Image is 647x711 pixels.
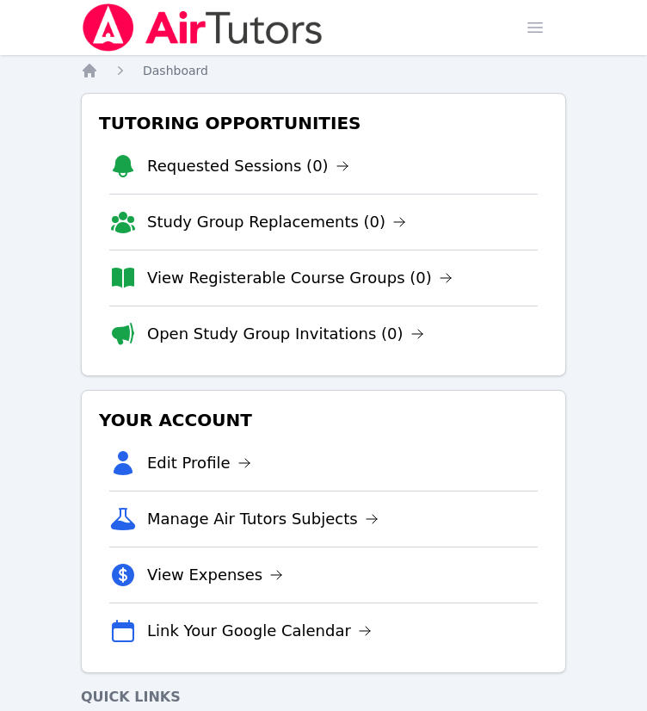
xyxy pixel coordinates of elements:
a: Manage Air Tutors Subjects [147,507,379,531]
img: Air Tutors [81,3,324,52]
a: Study Group Replacements (0) [147,210,406,234]
h3: Your Account [96,405,551,436]
a: View Registerable Course Groups (0) [147,266,453,290]
h4: Quick Links [81,687,566,708]
a: Edit Profile [147,451,251,475]
span: Dashboard [143,64,208,77]
a: Link Your Google Calendar [147,619,372,643]
a: Requested Sessions (0) [147,154,349,178]
a: Open Study Group Invitations (0) [147,322,424,346]
h3: Tutoring Opportunities [96,108,551,139]
nav: Breadcrumb [81,62,566,79]
a: Dashboard [143,62,208,79]
a: View Expenses [147,563,283,587]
